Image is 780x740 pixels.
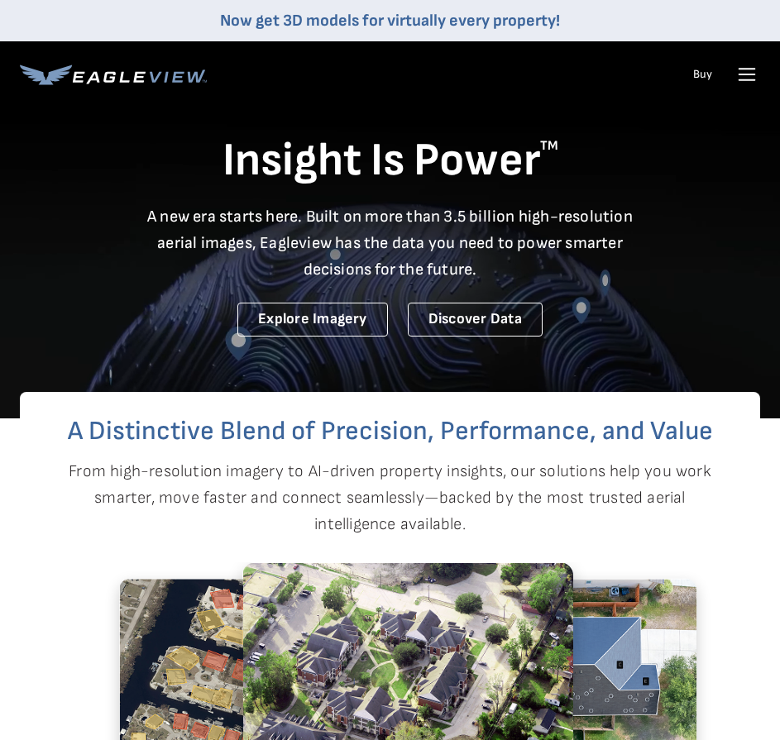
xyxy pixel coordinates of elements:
[408,303,543,337] a: Discover Data
[20,132,760,190] h1: Insight Is Power
[220,11,560,31] a: Now get 3D models for virtually every property!
[20,418,760,445] h2: A Distinctive Blend of Precision, Performance, and Value
[137,203,644,283] p: A new era starts here. Built on more than 3.5 billion high-resolution aerial images, Eagleview ha...
[693,67,712,82] a: Buy
[36,458,744,537] p: From high-resolution imagery to AI-driven property insights, our solutions help you work smarter,...
[540,138,558,154] sup: TM
[237,303,388,337] a: Explore Imagery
